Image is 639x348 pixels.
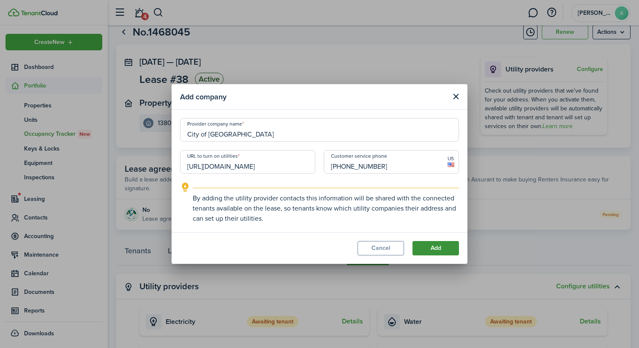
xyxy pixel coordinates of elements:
[451,91,461,102] button: Close modal
[412,241,459,255] button: Add
[193,193,459,224] explanation-description: By adding the utility provider contacts this information will be shared with the connected tenant...
[180,88,227,105] modal-title: Add company
[358,241,404,255] button: Cancel
[180,182,191,192] i: outline
[448,155,454,162] span: US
